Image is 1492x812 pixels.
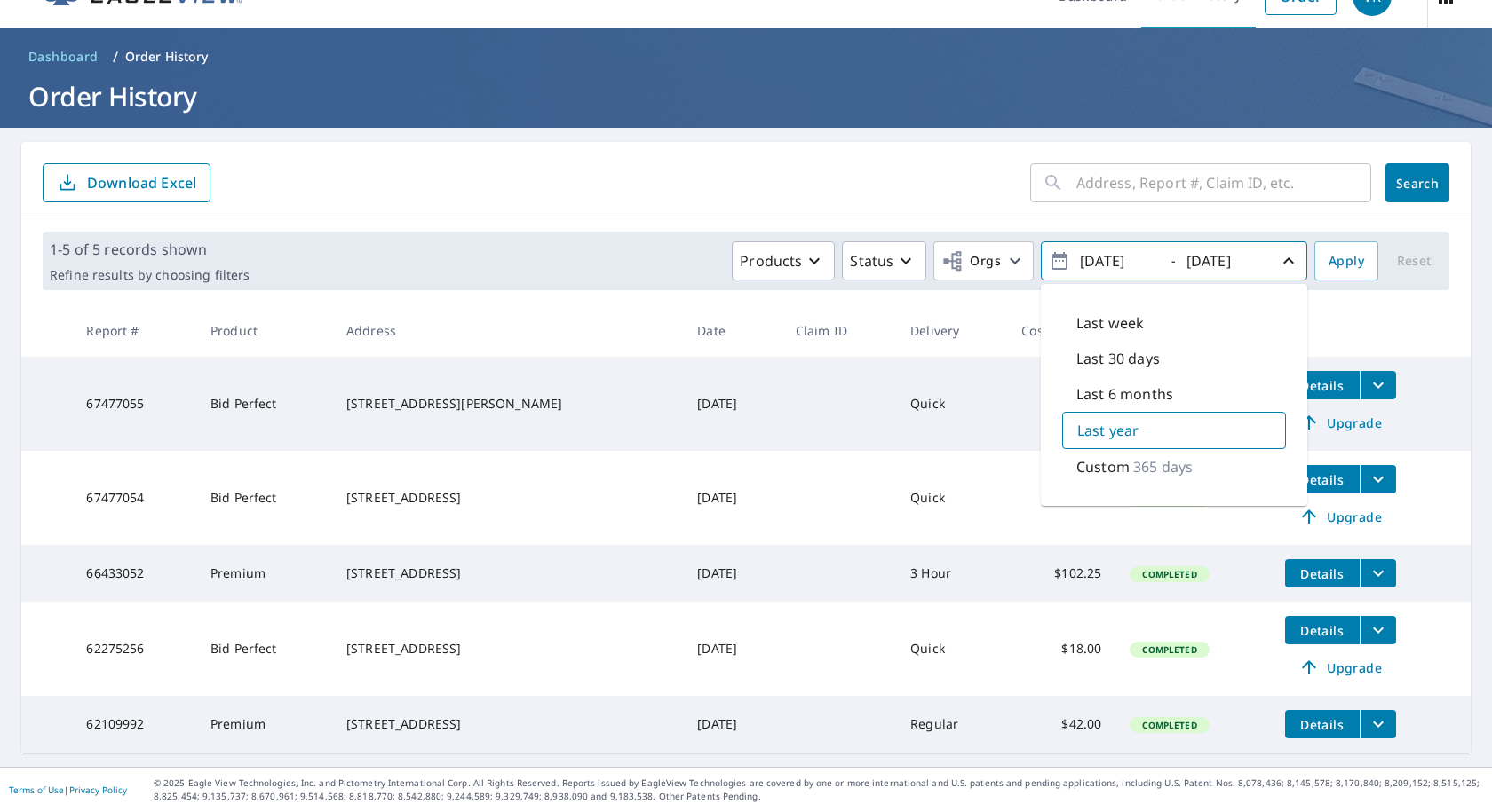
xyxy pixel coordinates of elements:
[1285,502,1396,531] a: Upgrade
[740,250,802,272] p: Products
[1077,420,1139,441] p: Last year
[1007,602,1115,696] td: $18.00
[1360,616,1396,644] button: filesDropdownBtn-62275256
[50,267,250,283] p: Refine results by choosing filters
[1131,643,1207,656] span: Completed
[72,357,196,451] td: 67477055
[125,48,209,66] p: Order History
[43,163,210,202] button: Download Excel
[72,545,196,602] td: 66433052
[1007,451,1115,545] td: $18.00
[1296,506,1385,527] span: Upgrade
[1133,456,1193,477] p: 365 days
[896,451,1007,545] td: Quick
[1296,716,1349,733] span: Details
[683,545,781,602] td: [DATE]
[9,784,64,796] a: Terms of Use
[50,239,250,260] p: 1-5 of 5 records shown
[69,784,127,796] a: Privacy Policy
[196,696,332,753] td: Premium
[1131,719,1207,731] span: Completed
[1049,246,1299,277] span: -
[87,173,196,193] p: Download Excel
[1062,341,1286,376] div: Last 30 days
[1296,412,1385,433] span: Upgrade
[1131,568,1207,580] span: Completed
[1360,559,1396,587] button: filesDropdownBtn-66433052
[896,545,1007,602] td: 3 Hour
[1400,175,1435,192] span: Search
[196,451,332,545] td: Bid Perfect
[1007,696,1115,753] td: $42.00
[1062,449,1286,485] div: Custom365 days
[196,602,332,696] td: Bid Perfect
[1285,559,1360,587] button: detailsBtn-66433052
[72,602,196,696] td: 62275256
[1285,653,1396,682] a: Upgrade
[782,304,896,357] th: Claim ID
[346,640,669,658] div: [STREET_ADDRESS]
[896,602,1007,696] td: Quick
[732,241,835,280] button: Products
[1296,565,1349,582] span: Details
[842,241,926,280] button: Status
[28,48,99,66] span: Dashboard
[1285,616,1360,644] button: detailsBtn-62275256
[1314,241,1378,280] button: Apply
[1360,710,1396,738] button: filesDropdownBtn-62109992
[196,357,332,451] td: Bid Perfect
[72,304,196,357] th: Report #
[1181,247,1268,275] input: yyyy/mm/dd
[21,43,106,71] a: Dashboard
[1007,545,1115,602] td: $102.25
[1285,371,1360,399] button: detailsBtn-67477055
[1296,657,1385,678] span: Upgrade
[933,241,1034,280] button: Orgs
[1285,710,1360,738] button: detailsBtn-62109992
[1296,377,1349,394] span: Details
[1007,304,1115,357] th: Cost
[346,489,669,507] div: [STREET_ADDRESS]
[850,250,893,272] p: Status
[683,696,781,753] td: [DATE]
[113,46,118,67] li: /
[1285,465,1360,493] button: detailsBtn-67477054
[683,451,781,545] td: [DATE]
[1076,312,1144,334] p: Last week
[941,250,1001,272] span: Orgs
[1296,471,1349,488] span: Details
[9,784,127,795] p: |
[1062,376,1286,412] div: Last 6 months
[1385,163,1449,202] button: Search
[346,395,669,413] div: [STREET_ADDRESS][PERSON_NAME]
[346,564,669,582] div: [STREET_ADDRESS]
[683,304,781,357] th: Date
[1062,412,1286,449] div: Last year
[1076,383,1173,405] p: Last 6 months
[196,304,332,357] th: Product
[1075,247,1162,275] input: yyyy/mm/dd
[332,304,683,357] th: Address
[896,696,1007,753] td: Regular
[1076,158,1371,208] input: Address, Report #, Claim ID, etc.
[683,357,781,451] td: [DATE]
[1296,622,1349,639] span: Details
[21,43,1471,71] nav: breadcrumb
[896,357,1007,451] td: Quick
[1329,250,1364,272] span: Apply
[1007,357,1115,451] td: $18.00
[1360,371,1396,399] button: filesDropdownBtn-67477055
[1041,241,1307,280] button: -
[1062,305,1286,341] div: Last week
[346,715,669,733] div: [STREET_ADDRESS]
[21,78,1471,114] h1: Order History
[1285,408,1396,437] a: Upgrade
[1076,456,1130,477] p: Custom
[72,451,196,545] td: 67477054
[72,696,196,753] td: 62109992
[1076,348,1160,369] p: Last 30 days
[196,545,332,602] td: Premium
[1360,465,1396,493] button: filesDropdownBtn-67477054
[154,777,1483,803] p: © 2025 Eagle View Technologies, Inc. and Pictometry International Corp. All Rights Reserved. Repo...
[683,602,781,696] td: [DATE]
